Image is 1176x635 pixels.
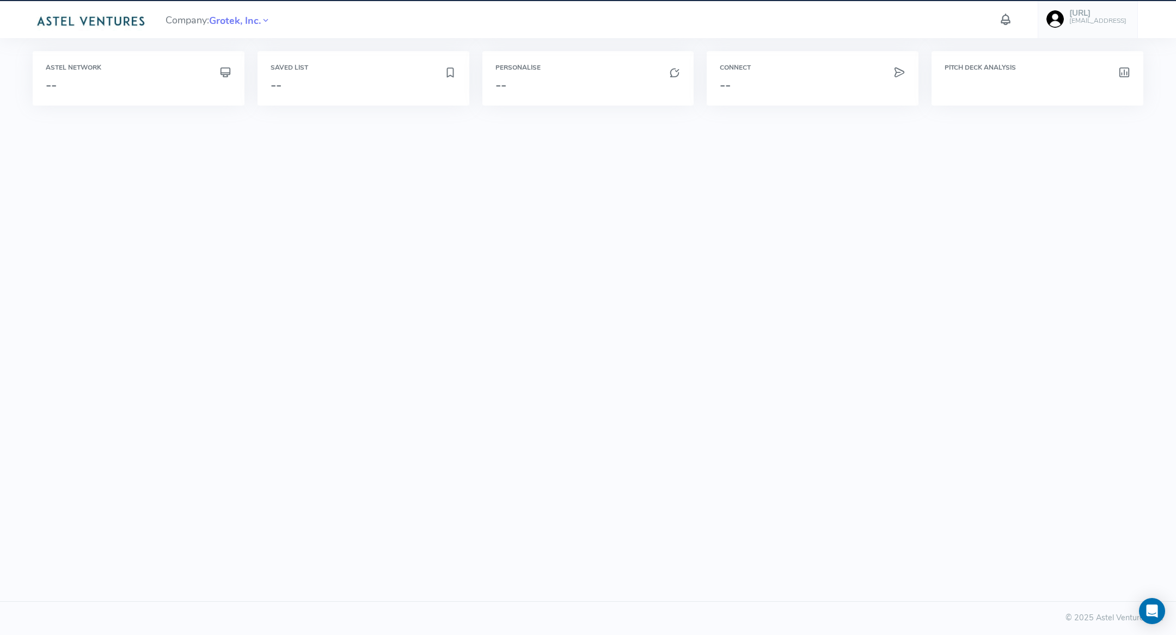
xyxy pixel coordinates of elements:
div: Open Intercom Messenger [1139,598,1165,624]
span: Grotek, Inc. [209,14,261,28]
h3: -- [720,78,905,92]
h6: Personalise [495,64,681,71]
h6: Astel Network [46,64,231,71]
img: user-image [1046,10,1064,28]
h6: Pitch Deck Analysis [945,64,1130,71]
h6: Saved List [271,64,456,71]
h6: [EMAIL_ADDRESS] [1069,17,1126,24]
span: -- [271,76,281,94]
h3: -- [495,78,681,92]
span: Company: [166,10,271,29]
h5: [URL] [1069,9,1126,18]
div: © 2025 Astel Ventures Ltd. [13,612,1163,624]
h6: Connect [720,64,905,71]
span: -- [46,76,57,94]
a: Grotek, Inc. [209,14,261,27]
